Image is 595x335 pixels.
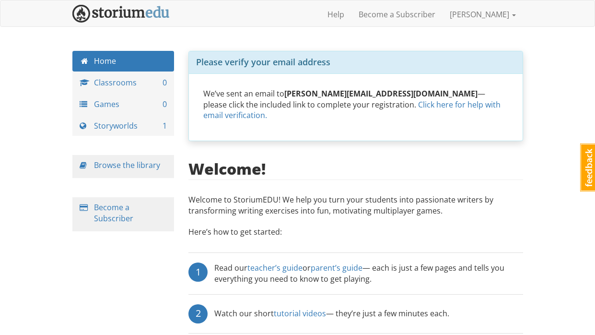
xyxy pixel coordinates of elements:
[214,263,523,285] div: Read our or — each is just a few pages and tells you everything you need to know to get playing.
[94,202,133,224] a: Become a Subscriber
[214,304,449,323] div: Watch our short — they’re just a few minutes each.
[311,263,362,273] a: parent’s guide
[163,120,167,132] span: 1
[163,99,167,110] span: 0
[94,160,160,170] a: Browse the library
[188,227,523,247] p: Here’s how to get started:
[163,77,167,88] span: 0
[274,308,326,319] a: tutorial videos
[188,160,266,177] h2: Welcome!
[247,263,303,273] a: teacher’s guide
[72,51,175,72] a: Home
[72,94,175,115] a: Games 0
[203,99,501,121] a: Click here for help with email verification.
[320,2,351,26] a: Help
[196,56,330,68] span: Please verify your email address
[188,194,523,221] p: Welcome to StoriumEDU! We help you turn your students into passionate writers by transforming wri...
[72,72,175,93] a: Classrooms 0
[72,116,175,136] a: Storyworlds 1
[203,88,508,121] p: We’ve sent an email to — please click the included link to complete your registration.
[284,88,478,99] strong: [PERSON_NAME][EMAIL_ADDRESS][DOMAIN_NAME]
[443,2,523,26] a: [PERSON_NAME]
[351,2,443,26] a: Become a Subscriber
[188,263,208,282] div: 1
[188,304,208,323] div: 2
[72,5,170,23] img: StoriumEDU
